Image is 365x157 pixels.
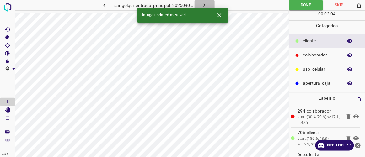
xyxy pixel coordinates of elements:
p: 04 [330,11,335,17]
button: Close [214,9,225,21]
p: apertura_caja [303,80,340,86]
p: Labels 6 [291,93,363,103]
p: 02 [325,11,330,17]
p: uso_celular [303,66,340,72]
div: colaborador [289,48,365,62]
img: logo [2,2,13,13]
p: colaborador [303,52,340,58]
span: Image updated as saved. [142,13,187,18]
p: cliente [303,38,340,44]
div: apertura_caja [289,76,365,90]
div: start:(30.4, 79.6) w:17.1, h:47.3 [298,114,342,125]
button: close-help [354,140,362,151]
h6: sangolqui_entrada_principal_20250904_122814_290203.jpg [114,2,195,10]
div: uso_celular [289,62,365,76]
p: 00 [319,11,324,17]
div: cliente [289,34,365,48]
div: : : [319,11,336,20]
div: 4.3.7 [1,152,10,157]
a: Need Help ? [315,140,354,151]
div: start:(186.6, 48.8) w:15.9, h:14.5 [298,136,342,147]
p: 70b.cliente [298,129,342,136]
p: Categories [289,21,365,31]
p: 294.colaborador [298,108,342,114]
